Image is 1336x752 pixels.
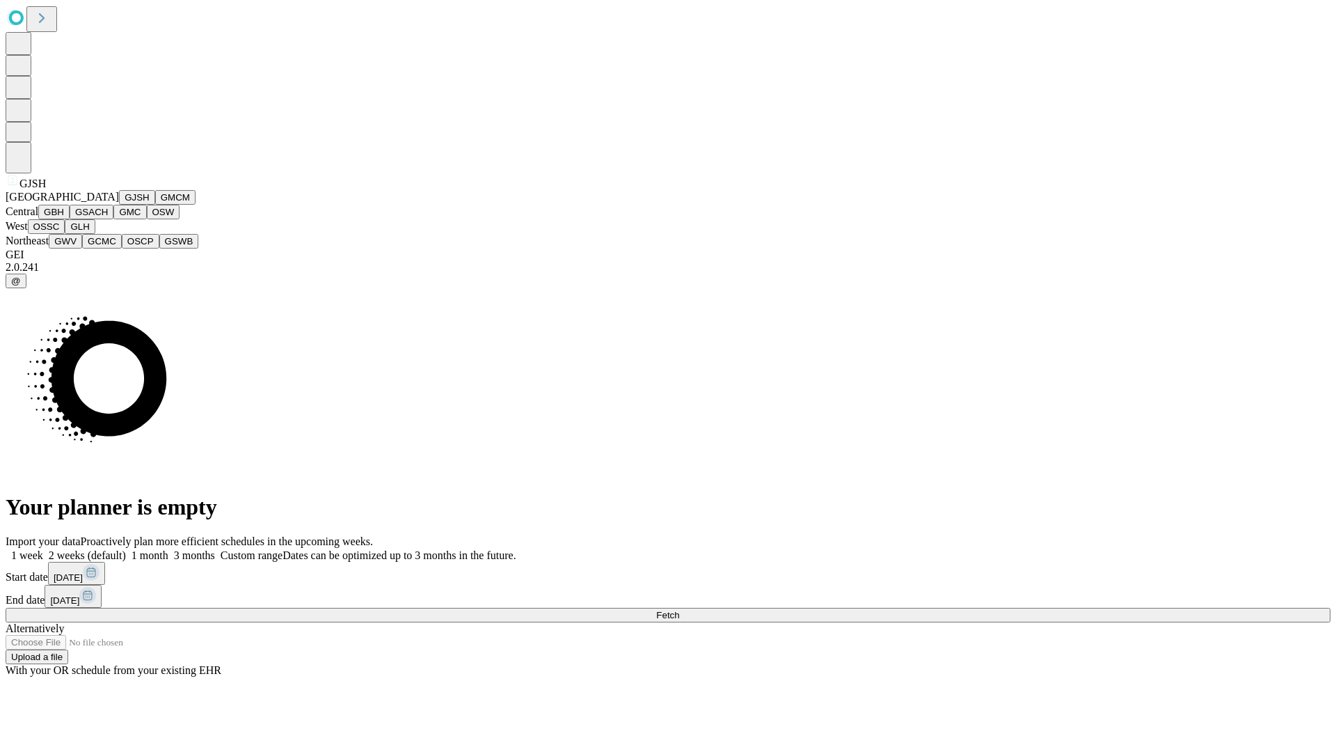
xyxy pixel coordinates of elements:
[122,234,159,249] button: OSCP
[6,261,1330,274] div: 2.0.241
[65,219,95,234] button: GLH
[50,595,79,606] span: [DATE]
[11,276,21,286] span: @
[11,549,43,561] span: 1 week
[19,178,46,189] span: GJSH
[6,205,38,217] span: Central
[656,610,679,620] span: Fetch
[48,562,105,585] button: [DATE]
[28,219,65,234] button: OSSC
[6,562,1330,585] div: Start date
[132,549,168,561] span: 1 month
[6,191,119,203] span: [GEOGRAPHIC_DATA]
[70,205,113,219] button: GSACH
[6,220,28,232] span: West
[283,549,516,561] span: Dates can be optimized up to 3 months in the future.
[113,205,146,219] button: GMC
[6,650,68,664] button: Upload a file
[6,235,49,246] span: Northeast
[82,234,122,249] button: GCMC
[49,549,126,561] span: 2 weeks (default)
[45,585,102,608] button: [DATE]
[221,549,283,561] span: Custom range
[155,190,196,205] button: GMCM
[159,234,199,249] button: GSWB
[6,608,1330,622] button: Fetch
[6,274,26,288] button: @
[6,249,1330,261] div: GEI
[174,549,215,561] span: 3 months
[49,234,82,249] button: GWV
[119,190,155,205] button: GJSH
[54,572,83,583] span: [DATE]
[38,205,70,219] button: GBH
[6,585,1330,608] div: End date
[6,494,1330,520] h1: Your planner is empty
[6,664,221,676] span: With your OR schedule from your existing EHR
[147,205,180,219] button: OSW
[6,622,64,634] span: Alternatively
[6,535,81,547] span: Import your data
[81,535,373,547] span: Proactively plan more efficient schedules in the upcoming weeks.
